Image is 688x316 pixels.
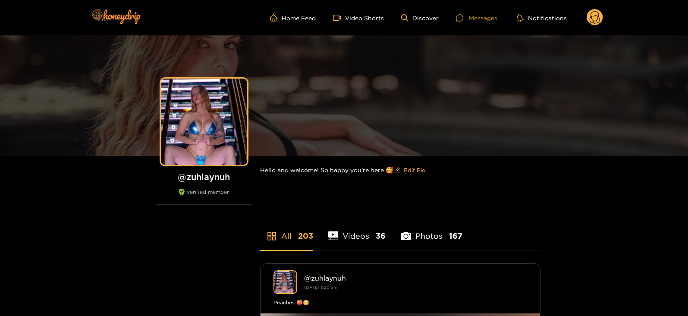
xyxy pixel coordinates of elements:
h1: @ zuhlaynuh [157,171,251,182]
span: appstore [267,231,277,241]
span: 36 [376,231,386,241]
small: [DATE] 11:20 am [304,285,337,290]
span: 203 [298,231,313,241]
img: zuhlaynuh [273,270,297,294]
div: Messages [456,13,497,23]
li: Photos [401,211,462,250]
li: All [260,211,313,250]
span: edit [395,167,400,174]
button: editEdit Bio [393,163,427,177]
a: Home Feed [270,14,316,22]
div: @ zuhlaynuh [304,274,527,282]
span: video-camera [333,14,345,22]
span: 167 [449,231,462,241]
div: Peaches 🍑😳 [273,298,527,307]
a: Discover [401,14,439,22]
div: verified member [157,189,251,205]
a: Video Shorts [333,14,384,22]
li: Videos [328,211,386,250]
div: Hello and welcome! So happy you’re here 🥰 [260,156,540,184]
span: home [270,14,282,22]
button: Notifications [515,13,569,22]
span: Edit Bio [404,166,425,174]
